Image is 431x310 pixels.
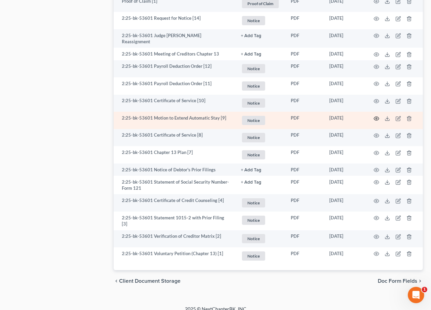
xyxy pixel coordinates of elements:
[242,251,265,261] span: Notice
[241,97,280,109] a: Notice
[241,51,280,57] a: + Add Tag
[408,287,424,303] iframe: Intercom live chat
[285,194,324,212] td: PDF
[324,112,365,129] td: [DATE]
[114,29,235,48] td: 2:25-bk-53601 Judge [PERSON_NAME] Reassignment
[324,212,365,230] td: [DATE]
[285,12,324,29] td: PDF
[241,167,280,173] a: + Add Tag
[114,12,235,29] td: 2:25-bk-53601 Request for Notice [14]
[114,48,235,60] td: 2:25-bk-53601 Meeting of Creditors Chapter 13
[241,32,280,39] a: + Add Tag
[324,146,365,164] td: [DATE]
[324,230,365,248] td: [DATE]
[242,198,265,207] span: Notice
[114,230,235,248] td: 2:25-bk-53601 Verification of Creditor Matrix [2]
[242,133,265,142] span: Notice
[114,176,235,195] td: 2:25-bk-53601 Statement of Social Security Number-Form 121
[285,247,324,265] td: PDF
[285,176,324,195] td: PDF
[114,112,235,129] td: 2:25-bk-53601 Motion to Extend Automatic Stay [9]
[241,149,280,160] a: Notice
[324,129,365,146] td: [DATE]
[324,176,365,195] td: [DATE]
[242,98,265,108] span: Notice
[242,16,265,25] span: Notice
[285,95,324,112] td: PDF
[324,77,365,95] td: [DATE]
[324,95,365,112] td: [DATE]
[241,250,280,262] a: Notice
[114,164,235,176] td: 2:25-bk-53601 Notice of Debtor's Prior Filings
[241,168,261,172] button: + Add Tag
[422,287,427,292] span: 1
[241,34,261,38] button: + Add Tag
[114,60,235,78] td: 2:25-bk-53601 Payroll Deduction Order [12]
[324,194,365,212] td: [DATE]
[285,48,324,60] td: PDF
[241,132,280,143] a: Notice
[285,164,324,176] td: PDF
[285,212,324,230] td: PDF
[114,212,235,230] td: 2:25-bk-53601 Statement 1015-2 with Prior Filing [3]
[242,64,265,73] span: Notice
[114,278,181,284] button: chevron_left Client Document Storage
[285,146,324,164] td: PDF
[119,278,181,284] span: Client Document Storage
[242,150,265,159] span: Notice
[285,77,324,95] td: PDF
[324,60,365,78] td: [DATE]
[285,112,324,129] td: PDF
[241,233,280,244] a: Notice
[241,215,280,226] a: Notice
[324,29,365,48] td: [DATE]
[114,129,235,146] td: 2:25-bk-53601 Certificate of Service [8]
[285,230,324,248] td: PDF
[242,81,265,91] span: Notice
[241,63,280,74] a: Notice
[417,278,423,284] i: chevron_right
[378,278,417,284] span: Doc Form Fields
[114,146,235,164] td: 2:25-bk-53601 Chapter 13 Plan [7]
[324,247,365,265] td: [DATE]
[324,164,365,176] td: [DATE]
[285,129,324,146] td: PDF
[242,216,265,225] span: Notice
[378,278,423,284] button: Doc Form Fields chevron_right
[241,180,261,185] button: + Add Tag
[242,234,265,243] span: Notice
[241,15,280,26] a: Notice
[241,179,280,185] a: + Add Tag
[114,77,235,95] td: 2:25-bk-53601 Payroll Deduction Order [11]
[241,115,280,126] a: Notice
[285,60,324,78] td: PDF
[114,247,235,265] td: 2:25-bk-53601 Voluntary Petition (Chapter 13) [1]
[242,116,265,125] span: Notice
[114,194,235,212] td: 2:25-bk-53601 Certificate of Credit Counseling [4]
[324,48,365,60] td: [DATE]
[324,12,365,29] td: [DATE]
[114,95,235,112] td: 2:25-bk-53601 Certificate of Service [10]
[241,52,261,57] button: + Add Tag
[241,80,280,92] a: Notice
[114,278,119,284] i: chevron_left
[241,197,280,208] a: Notice
[285,29,324,48] td: PDF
